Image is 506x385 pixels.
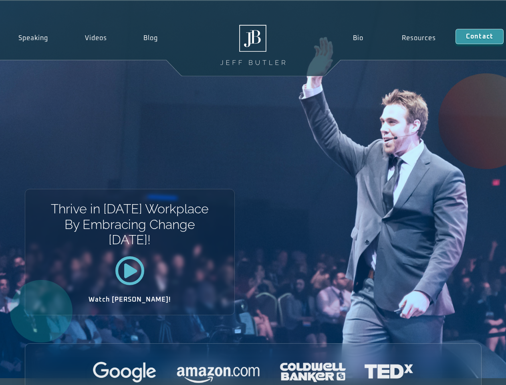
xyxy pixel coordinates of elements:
a: Resources [383,29,456,47]
nav: Menu [333,29,455,47]
a: Videos [67,29,125,47]
a: Contact [456,29,504,44]
a: Bio [333,29,383,47]
a: Blog [125,29,176,47]
h1: Thrive in [DATE] Workplace By Embracing Change [DATE]! [50,201,209,247]
span: Contact [466,33,493,40]
h2: Watch [PERSON_NAME]! [53,296,206,303]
